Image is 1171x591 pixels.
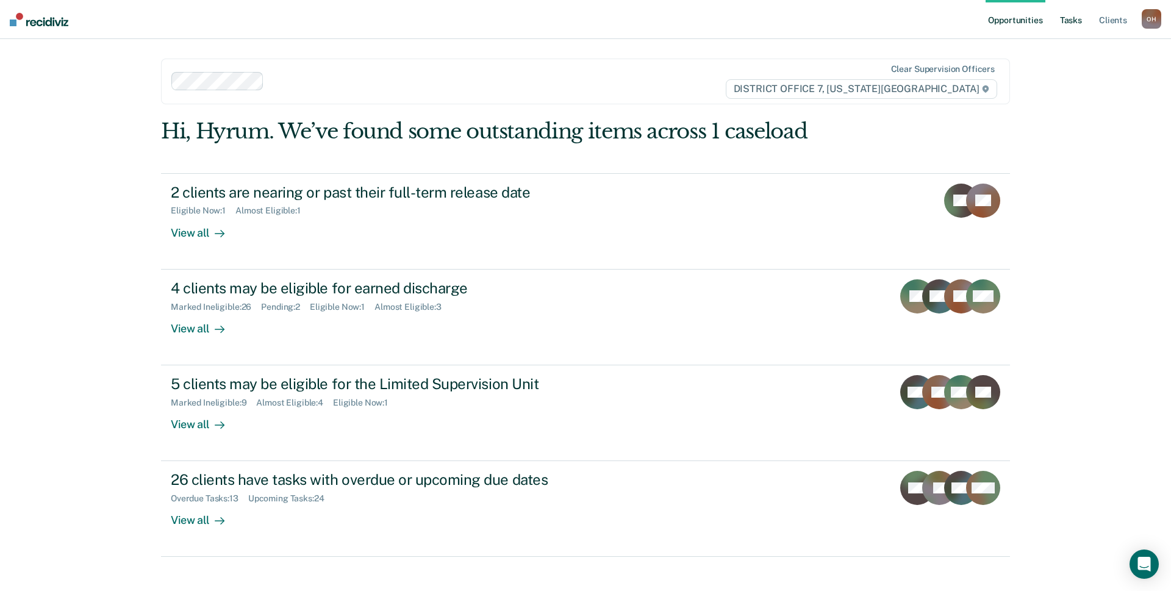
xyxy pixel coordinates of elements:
[10,13,68,26] img: Recidiviz
[171,206,235,216] div: Eligible Now : 1
[333,398,398,408] div: Eligible Now : 1
[726,79,997,99] span: DISTRICT OFFICE 7, [US_STATE][GEOGRAPHIC_DATA]
[161,461,1010,557] a: 26 clients have tasks with overdue or upcoming due datesOverdue Tasks:13Upcoming Tasks:24View all
[171,504,239,528] div: View all
[248,493,334,504] div: Upcoming Tasks : 24
[171,279,599,297] div: 4 clients may be eligible for earned discharge
[171,302,261,312] div: Marked Ineligible : 26
[1142,9,1161,29] div: O H
[1130,550,1159,579] div: Open Intercom Messenger
[171,493,248,504] div: Overdue Tasks : 13
[161,119,840,144] div: Hi, Hyrum. We’ve found some outstanding items across 1 caseload
[171,398,256,408] div: Marked Ineligible : 9
[171,184,599,201] div: 2 clients are nearing or past their full-term release date
[161,173,1010,270] a: 2 clients are nearing or past their full-term release dateEligible Now:1Almost Eligible:1View all
[256,398,333,408] div: Almost Eligible : 4
[171,375,599,393] div: 5 clients may be eligible for the Limited Supervision Unit
[374,302,451,312] div: Almost Eligible : 3
[171,312,239,335] div: View all
[161,365,1010,461] a: 5 clients may be eligible for the Limited Supervision UnitMarked Ineligible:9Almost Eligible:4Eli...
[171,471,599,489] div: 26 clients have tasks with overdue or upcoming due dates
[171,408,239,432] div: View all
[310,302,374,312] div: Eligible Now : 1
[161,270,1010,365] a: 4 clients may be eligible for earned dischargeMarked Ineligible:26Pending:2Eligible Now:1Almost E...
[891,64,995,74] div: Clear supervision officers
[1142,9,1161,29] button: OH
[235,206,310,216] div: Almost Eligible : 1
[261,302,310,312] div: Pending : 2
[171,216,239,240] div: View all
